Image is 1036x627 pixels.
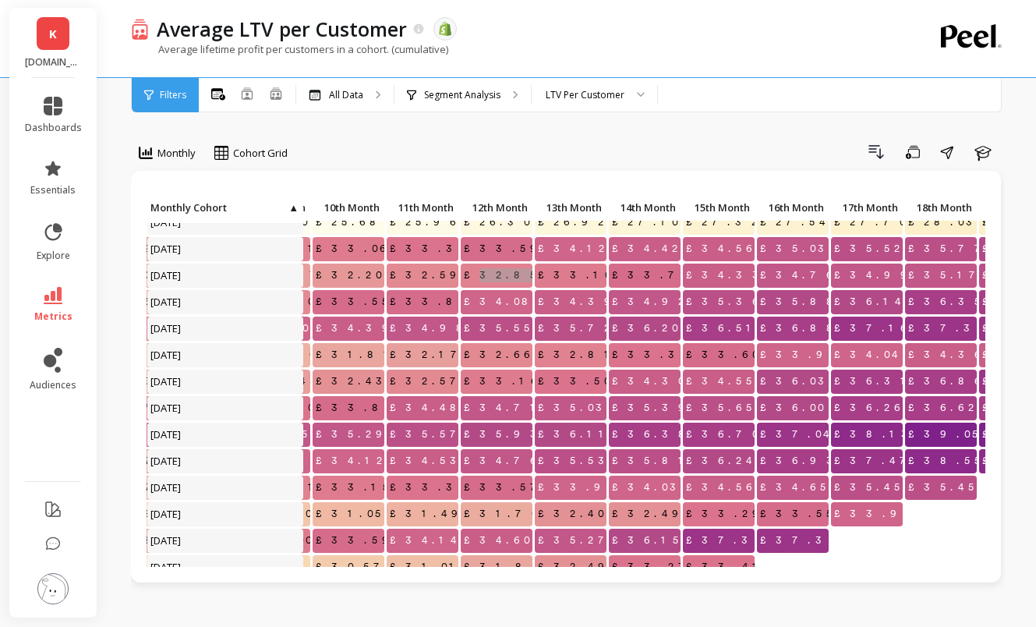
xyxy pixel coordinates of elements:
[387,237,475,260] span: £33.30
[831,476,909,499] span: £35.45
[387,502,472,526] span: £31.49
[131,18,149,41] img: header icon
[131,42,448,56] p: Average lifetime profit per customers in a cohort. (cumulative)
[147,423,186,446] span: [DATE]
[535,343,621,367] span: £32.81
[387,555,465,579] span: £31.01
[535,264,617,287] span: £33.10
[147,396,186,420] span: [DATE]
[313,343,400,367] span: £31.81
[905,197,977,218] p: 18th Month
[461,476,551,499] span: £33.57
[609,396,699,420] span: £35.39
[387,423,471,446] span: £35.57
[757,449,847,473] span: £36.93
[460,197,534,221] div: Toggle SortBy
[147,264,186,287] span: [DATE]
[905,370,989,393] span: £36.86
[147,290,186,313] span: [DATE]
[313,502,390,526] span: £31.05
[313,370,397,393] span: £32.43
[535,529,619,552] span: £35.27
[34,310,72,323] span: metrics
[535,476,625,499] span: £33.95
[461,343,539,367] span: £32.66
[757,423,838,446] span: £37.04
[147,343,186,367] span: [DATE]
[461,290,543,313] span: £34.08
[313,449,391,473] span: £34.12
[30,184,76,197] span: essentials
[831,317,915,340] span: £37.16
[535,290,625,313] span: £34.39
[147,317,186,340] span: [DATE]
[233,146,288,161] span: Cohort Grid
[609,449,695,473] span: £35.81
[30,379,76,391] span: audiences
[612,201,676,214] span: 14th Month
[757,476,835,499] span: £34.65
[461,555,553,579] span: £31.88
[147,197,221,221] div: Toggle SortBy
[313,423,397,446] span: £35.29
[147,502,186,526] span: [DATE]
[683,237,761,260] span: £34.56
[157,146,196,161] span: Monthly
[757,502,841,526] span: £33.55
[313,290,397,313] span: £33.55
[609,264,699,287] span: £33.76
[464,201,528,214] span: 12th Month
[287,201,299,214] span: ▲
[609,197,681,218] p: 14th Month
[609,423,699,446] span: £36.38
[905,343,989,367] span: £34.36
[608,197,682,221] div: Toggle SortBy
[387,529,465,552] span: £34.14
[831,370,917,393] span: £36.31
[313,555,394,579] span: £30.57
[831,423,922,446] span: £38.13
[37,573,69,604] img: profile picture
[387,290,479,313] span: £33.81
[535,423,615,446] span: £36.11
[905,449,989,473] span: £38.55
[831,396,909,420] span: £36.26
[387,396,471,420] span: £34.48
[683,370,761,393] span: £34.55
[461,502,544,526] span: £31.70
[313,197,384,218] p: 10th Month
[683,343,765,367] span: £33.60
[609,317,684,340] span: £36.20
[609,529,688,552] span: £36.15
[683,290,767,313] span: £35.36
[461,529,536,552] span: £34.60
[830,197,904,221] div: Toggle SortBy
[49,25,57,43] span: K
[683,317,762,340] span: £36.51
[25,56,82,69] p: Koh.com
[390,201,454,214] span: 11th Month
[438,22,452,36] img: api.shopify.svg
[831,343,907,367] span: £34.04
[757,396,830,420] span: £36.00
[313,529,403,552] span: £33.59
[831,502,923,526] span: £33.91
[538,201,602,214] span: 13th Month
[535,197,606,218] p: 13th Month
[905,290,989,313] span: £36.35
[37,250,70,262] span: explore
[905,237,995,260] span: £35.77
[546,87,624,102] div: LTV Per Customer
[534,197,608,221] div: Toggle SortBy
[834,201,898,214] span: 17th Month
[535,449,619,473] span: £35.53
[683,449,761,473] span: £36.24
[609,476,691,499] span: £34.03
[908,201,972,214] span: 18th Month
[757,197,829,218] p: 16th Month
[387,317,477,340] span: £34.98
[609,370,691,393] span: £34.30
[461,237,551,260] span: £33.59
[160,89,186,101] span: Filters
[683,264,773,287] span: £34.33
